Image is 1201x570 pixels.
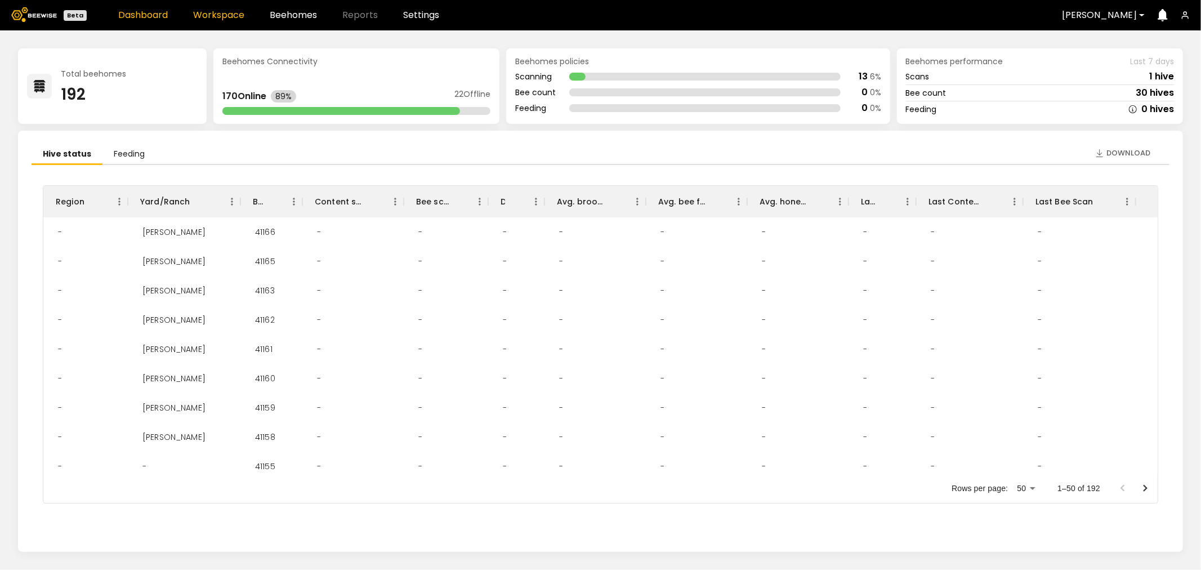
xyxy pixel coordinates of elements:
div: - [854,247,876,276]
div: Region [56,186,84,217]
div: - [854,305,876,335]
div: - [409,217,431,247]
div: 50 [1012,480,1039,497]
div: - [494,364,516,393]
div: - [753,305,775,335]
div: - [922,217,944,247]
div: 41161 [246,335,282,364]
div: - [854,393,876,422]
button: Sort [606,194,622,210]
div: - [753,247,775,276]
div: - [854,422,876,452]
div: - [1029,335,1051,364]
div: 0 [861,88,868,97]
span: Download [1106,148,1150,159]
button: Sort [190,194,206,210]
div: - [550,217,572,247]
div: Scanning [515,73,556,81]
div: - [922,422,944,452]
div: Avg. honey frames [747,186,849,217]
a: Beehomes [270,11,317,20]
div: - [49,364,71,393]
div: - [308,217,330,247]
li: Hive status [32,144,102,165]
div: Thomsen [133,422,215,452]
div: Last Bee Scan [1023,186,1136,217]
div: - [753,217,775,247]
div: Avg. bee frames [658,186,708,217]
div: - [308,452,330,481]
div: - [1029,452,1051,481]
div: - [133,452,155,481]
div: 30 hives [1136,88,1174,97]
div: Last Content Scan [916,186,1023,217]
div: - [854,276,876,305]
div: Beta [64,10,87,21]
div: 89% [271,90,296,103]
div: Content scan hives [315,186,364,217]
a: Workspace [193,11,244,20]
div: - [308,393,330,422]
div: 41163 [246,276,284,305]
button: Menu [629,193,646,210]
div: Feeding [515,104,556,112]
a: Settings [403,11,439,20]
div: - [49,422,71,452]
div: Thomsen [133,305,215,335]
a: Dashboard [118,11,168,20]
li: Feeding [102,144,156,165]
div: - [1029,276,1051,305]
div: - [409,335,431,364]
div: 0 % [870,88,881,96]
div: 41160 [246,364,284,393]
div: Bee count [515,88,556,96]
button: Menu [387,193,404,210]
div: - [854,217,876,247]
div: - [854,335,876,364]
div: - [753,452,775,481]
div: Avg. bee frames [646,186,747,217]
div: - [494,422,516,452]
div: - [494,276,516,305]
div: Last Content Scan [928,186,984,217]
div: - [409,247,431,276]
div: - [753,393,775,422]
div: - [494,247,516,276]
div: 41155 [246,452,284,481]
div: Larvae [849,186,916,217]
button: Sort [809,194,825,210]
div: - [308,364,330,393]
div: - [49,276,71,305]
div: Content scan hives [302,186,404,217]
button: Sort [984,194,999,210]
div: - [753,422,775,452]
div: Dead hives [488,186,544,217]
div: 0 hives [1141,105,1174,114]
div: Avg. brood frames [544,186,646,217]
button: Sort [505,194,521,210]
span: Last 7 days [1130,57,1174,65]
button: Sort [449,194,465,210]
button: Menu [528,193,544,210]
div: Thomsen [133,217,215,247]
div: - [409,364,431,393]
div: 41162 [246,305,284,335]
div: Bee scan hives [416,186,449,217]
div: Avg. brood frames [557,186,606,217]
div: - [550,452,572,481]
div: Beehomes policies [515,57,881,65]
div: - [409,422,431,452]
button: Menu [285,193,302,210]
div: - [1029,422,1051,452]
span: Beehomes performance [906,57,1003,65]
div: - [494,452,516,481]
div: - [550,393,572,422]
div: - [308,422,330,452]
div: - [651,247,673,276]
div: - [308,335,330,364]
div: - [753,335,775,364]
div: 0 [861,104,868,113]
div: - [49,452,71,481]
button: Menu [1006,193,1023,210]
div: - [854,364,876,393]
